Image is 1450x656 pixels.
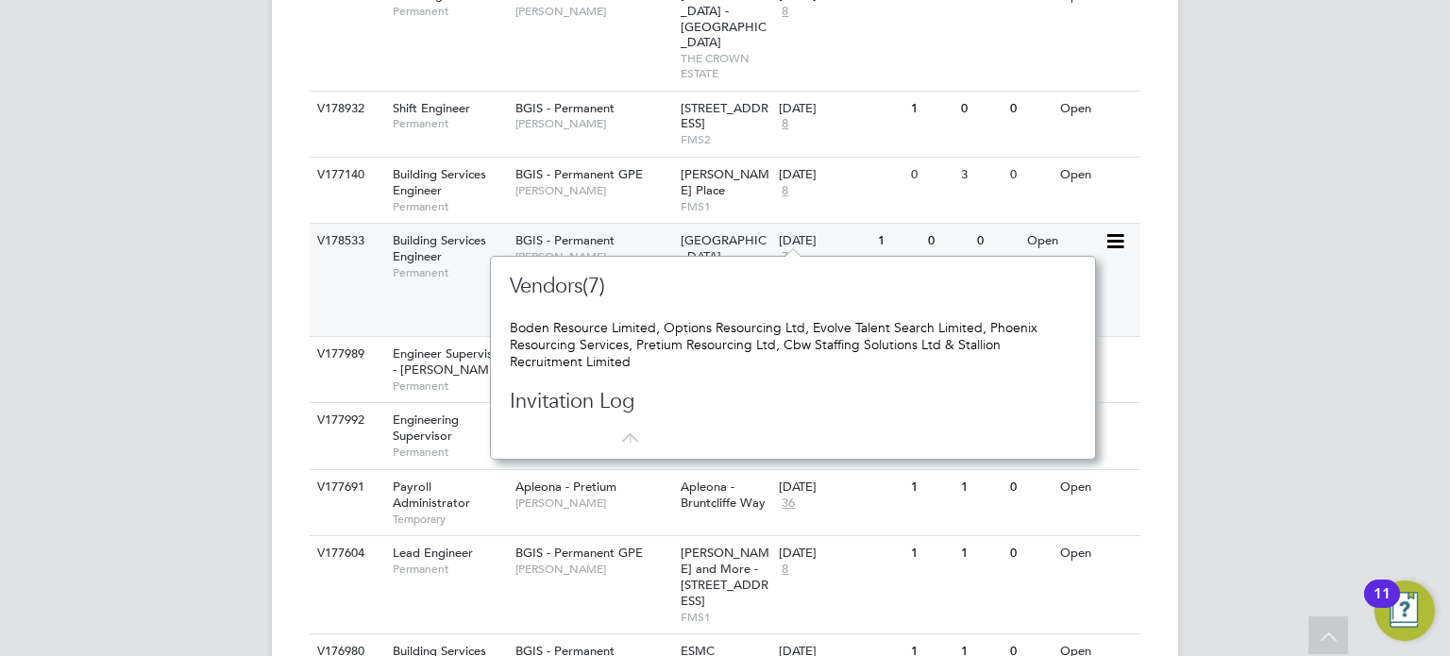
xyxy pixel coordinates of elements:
div: V178932 [312,92,379,126]
span: [PERSON_NAME] [515,4,671,19]
span: Permanent [393,562,506,577]
span: 36 [779,496,798,512]
span: BGIS - Permanent GPE [515,166,643,182]
div: 1 [906,470,955,505]
span: Permanent [393,378,506,394]
span: Building Services Engineer [393,232,486,264]
span: BGIS - Permanent GPE [515,545,643,561]
span: Permanent [393,116,506,131]
div: 0 [923,224,972,259]
div: 1 [906,92,955,126]
span: BGIS - Permanent [515,100,615,116]
span: [PERSON_NAME] [515,183,671,198]
div: [DATE] [779,167,902,183]
span: 8 [779,562,791,578]
span: [PERSON_NAME] [515,562,671,577]
div: V177691 [312,470,379,505]
span: [PERSON_NAME] [515,249,671,264]
div: V177140 [312,158,379,193]
div: 1 [956,536,1005,571]
span: Payroll Administrator [393,479,470,511]
div: 0 [906,158,955,193]
div: Open [1055,337,1138,372]
span: [GEOGRAPHIC_DATA] - [GEOGRAPHIC_DATA] [681,232,767,296]
div: 0 [1005,92,1054,126]
h3: Invitation Log [510,388,840,415]
h3: Vendors(7) [510,273,840,300]
div: 1 [873,224,922,259]
div: [DATE] [779,101,902,117]
div: Open [1055,470,1138,505]
div: 1 [906,536,955,571]
div: 0 [972,224,1021,259]
div: [DATE] [779,546,902,562]
span: FMS1 [681,199,770,214]
button: Open Resource Center, 11 new notifications [1374,580,1435,641]
span: Engineer Supervisor - [PERSON_NAME] [393,345,505,378]
span: [PERSON_NAME] Place [681,166,769,198]
div: V177992 [312,403,379,438]
div: 11 [1374,594,1391,618]
div: Open [1055,158,1138,193]
span: [PERSON_NAME] and More - [STREET_ADDRESS] [681,545,769,609]
span: [STREET_ADDRESS] [681,100,768,132]
span: [PERSON_NAME] [515,496,671,511]
span: 8 [779,4,791,20]
div: [DATE] [779,479,902,496]
span: Temporary [393,512,506,527]
span: FMS1 [681,610,770,625]
span: Apleona - Bruntcliffe Way [681,479,766,511]
div: Open [1055,92,1138,126]
div: V177604 [312,536,379,571]
div: V178533 [312,224,379,259]
div: [DATE] [779,233,868,249]
div: Open [1022,224,1104,259]
div: V177989 [312,337,379,372]
span: Permanent [393,265,506,280]
div: 1 [956,470,1005,505]
span: Lead Engineer [393,545,473,561]
span: 8 [779,116,791,132]
span: [PERSON_NAME] [515,116,671,131]
span: Shift Engineer [393,100,470,116]
span: Building Services Engineer [393,166,486,198]
div: Boden Resource Limited, Options Resourcing Ltd, Evolve Talent Search Limited, Phoenix Resourcing ... [510,319,1076,371]
div: 3 [956,158,1005,193]
span: Engineering Supervisor [393,412,459,444]
div: 0 [1005,158,1054,193]
div: 0 [1005,470,1054,505]
span: BGIS - Permanent [515,232,615,248]
span: THE CROWN ESTATE [681,51,770,80]
span: Permanent [393,445,506,460]
span: Apleona - Pretium [515,479,616,495]
span: 7 [779,249,791,265]
span: Permanent [393,4,506,19]
span: 8 [779,183,791,199]
div: 0 [956,92,1005,126]
span: FMS2 [681,132,770,147]
div: 0 [1005,536,1054,571]
div: Open [1055,536,1138,571]
span: Permanent [393,199,506,214]
div: Open [1055,403,1138,438]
